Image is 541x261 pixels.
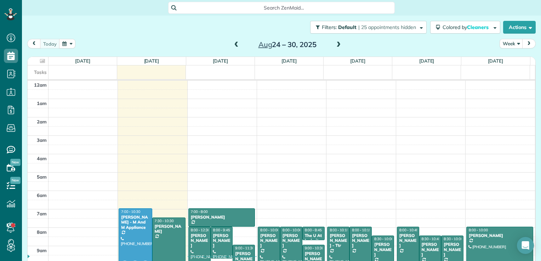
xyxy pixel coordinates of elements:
[37,156,47,161] span: 4am
[40,39,60,48] button: today
[37,174,47,180] span: 5am
[374,237,393,241] span: 8:30 - 10:00
[213,233,231,248] div: [PERSON_NAME]
[37,229,47,235] span: 8am
[243,41,332,48] h2: 24 – 30, 2025
[27,39,41,48] button: prev
[305,246,324,250] span: 9:00 - 10:30
[330,228,349,232] span: 8:00 - 10:15
[419,58,434,64] a: [DATE]
[213,228,230,232] span: 8:00 - 9:45
[443,242,461,257] div: [PERSON_NAME]
[37,119,47,124] span: 2am
[235,246,254,250] span: 9:00 - 11:30
[467,24,490,30] span: Cleaners
[374,242,392,257] div: [PERSON_NAME]
[468,233,531,238] div: [PERSON_NAME]
[304,233,323,243] div: The U At Ledroit
[34,69,47,75] span: Tasks
[307,21,427,34] a: Filters: Default | 25 appointments hidden
[488,58,503,64] a: [DATE]
[322,24,337,30] span: Filters:
[500,39,523,48] button: Week
[522,39,536,48] button: next
[443,24,491,30] span: Colored by
[121,215,150,230] div: [PERSON_NAME] - M And M Appliance
[503,21,536,34] button: Actions
[469,228,488,232] span: 8:00 - 10:00
[37,211,47,216] span: 7am
[338,24,357,30] span: Default
[350,58,365,64] a: [DATE]
[191,209,208,214] span: 7:00 - 8:00
[37,100,47,106] span: 1am
[121,209,140,214] span: 7:00 - 10:30
[10,159,21,166] span: New
[310,21,427,34] button: Filters: Default | 25 appointments hidden
[281,58,297,64] a: [DATE]
[444,237,463,241] span: 8:30 - 10:00
[37,137,47,143] span: 3am
[422,237,441,241] span: 8:30 - 10:45
[399,233,417,248] div: [PERSON_NAME]
[213,58,228,64] a: [DATE]
[191,228,210,232] span: 8:00 - 12:30
[358,24,416,30] span: | 25 appointments hidden
[421,242,439,257] div: [PERSON_NAME]
[282,233,300,248] div: [PERSON_NAME]
[430,21,500,34] button: Colored byCleaners
[305,228,322,232] span: 8:00 - 8:45
[352,228,371,232] span: 8:00 - 10:15
[329,233,347,248] div: [PERSON_NAME] - Ttr
[260,233,278,248] div: [PERSON_NAME]
[75,58,90,64] a: [DATE]
[517,237,534,254] div: Open Intercom Messenger
[352,233,370,248] div: [PERSON_NAME]
[155,219,174,223] span: 7:30 - 10:30
[34,82,47,88] span: 12am
[260,228,279,232] span: 8:00 - 10:00
[258,40,272,49] span: Aug
[154,224,183,234] div: [PERSON_NAME]
[399,228,418,232] span: 8:00 - 10:45
[190,233,209,248] div: [PERSON_NAME]
[37,192,47,198] span: 6am
[190,215,253,220] div: [PERSON_NAME]
[37,248,47,253] span: 9am
[283,228,302,232] span: 8:00 - 10:00
[10,177,21,184] span: New
[144,58,159,64] a: [DATE]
